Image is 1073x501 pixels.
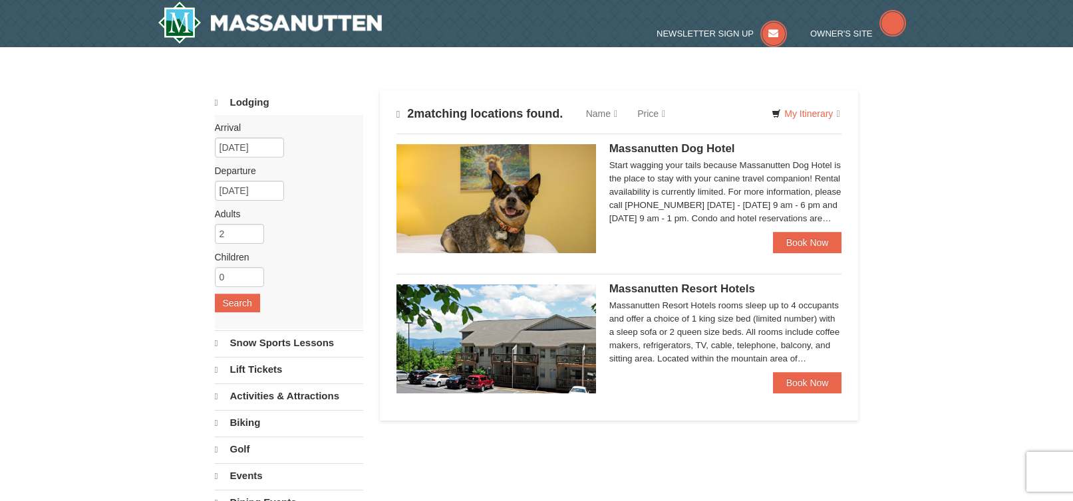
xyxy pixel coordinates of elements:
span: Owner's Site [810,29,873,39]
a: Lift Tickets [215,357,363,382]
label: Adults [215,207,353,221]
a: Book Now [773,372,842,393]
a: Book Now [773,232,842,253]
a: Name [576,100,627,127]
span: Massanutten Dog Hotel [609,142,735,155]
a: Snow Sports Lessons [215,330,363,355]
button: Search [215,294,260,312]
div: Massanutten Resort Hotels rooms sleep up to 4 occupants and offer a choice of 1 king size bed (li... [609,299,842,365]
img: Massanutten Resort Logo [158,1,383,44]
a: Newsletter Sign Up [657,29,787,39]
a: Massanutten Resort [158,1,383,44]
a: Events [215,463,363,488]
img: 19219026-1-e3b4ac8e.jpg [396,284,596,393]
a: Biking [215,410,363,435]
span: Massanutten Resort Hotels [609,282,755,295]
img: 27428181-5-81c892a3.jpg [396,144,596,253]
span: 2 [407,107,414,120]
a: Golf [215,437,363,462]
div: Start wagging your tails because Massanutten Dog Hotel is the place to stay with your canine trav... [609,159,842,225]
label: Departure [215,164,353,177]
span: Newsletter Sign Up [657,29,754,39]
a: My Itinerary [763,104,848,124]
a: Price [627,100,675,127]
label: Children [215,250,353,264]
a: Owner's Site [810,29,906,39]
a: Activities & Attractions [215,383,363,409]
h4: matching locations found. [396,107,563,121]
label: Arrival [215,121,353,134]
a: Lodging [215,90,363,115]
